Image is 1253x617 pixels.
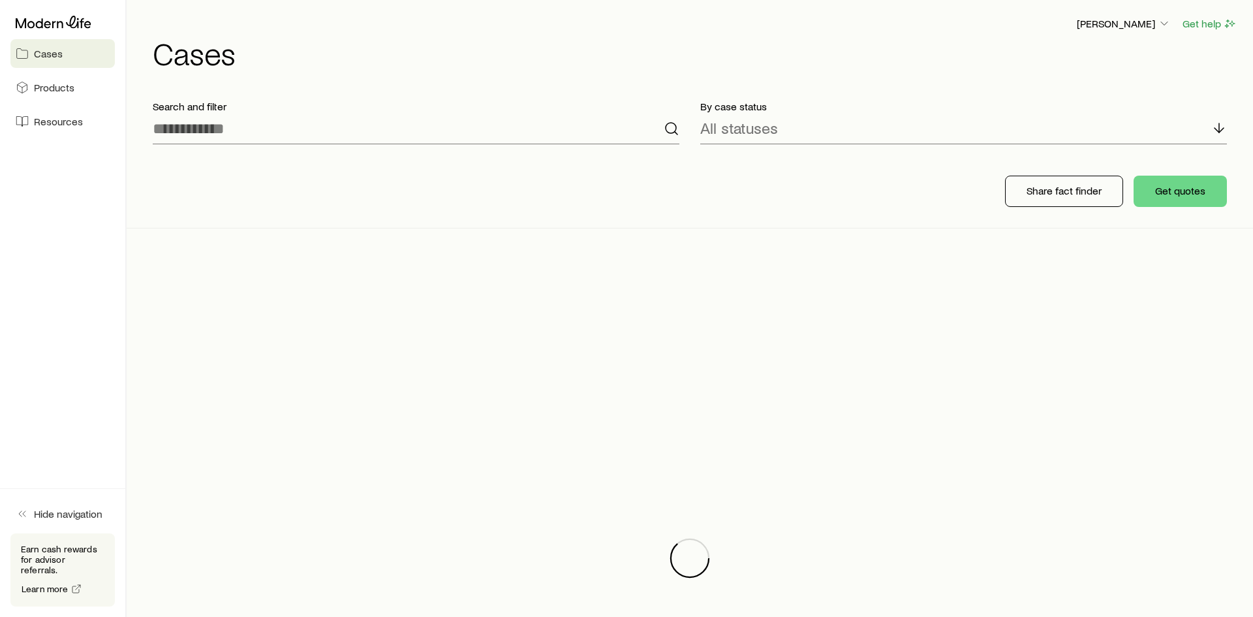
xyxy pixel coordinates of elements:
p: Share fact finder [1027,184,1102,197]
h1: Cases [153,37,1237,69]
span: Cases [34,47,63,60]
span: Learn more [22,584,69,593]
button: Get help [1182,16,1237,31]
p: All statuses [700,119,778,137]
p: By case status [700,100,1227,113]
p: [PERSON_NAME] [1077,17,1171,30]
button: Get quotes [1134,176,1227,207]
button: Share fact finder [1005,176,1123,207]
a: Products [10,73,115,102]
span: Hide navigation [34,507,102,520]
div: Earn cash rewards for advisor referrals.Learn more [10,533,115,607]
a: Resources [10,107,115,136]
p: Search and filter [153,100,679,113]
a: Cases [10,39,115,68]
span: Products [34,81,74,94]
button: Hide navigation [10,499,115,528]
button: [PERSON_NAME] [1076,16,1171,32]
p: Earn cash rewards for advisor referrals. [21,544,104,575]
span: Resources [34,115,83,128]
